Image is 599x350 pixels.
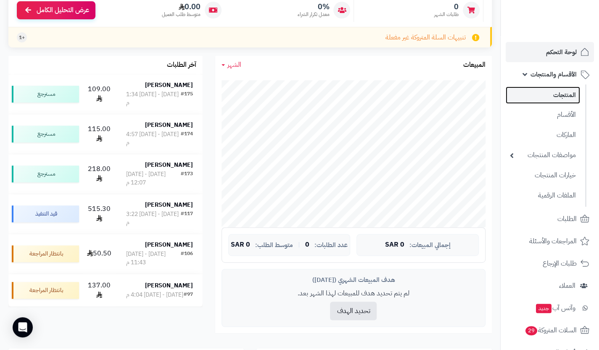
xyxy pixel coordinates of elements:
[82,234,116,274] td: 50.50
[181,90,193,107] div: #175
[181,250,193,267] div: #106
[181,130,193,147] div: #174
[543,258,577,269] span: طلبات الإرجاع
[12,282,79,299] div: بانتظار المراجعة
[126,170,181,187] div: [DATE] - [DATE] 12:07 م
[12,166,79,182] div: مسترجع
[546,46,577,58] span: لوحة التحكم
[434,11,459,18] span: طلبات الشهر
[506,320,594,340] a: السلات المتروكة29
[506,106,580,124] a: الأقسام
[181,210,193,227] div: #117
[255,242,293,249] span: متوسط الطلب:
[126,210,181,227] div: [DATE] - [DATE] 3:22 م
[13,317,33,337] div: Open Intercom Messenger
[167,61,196,69] h3: آخر الطلبات
[82,194,116,234] td: 515.30
[409,242,451,249] span: إجمالي المبيعات:
[530,68,577,80] span: الأقسام والمنتجات
[506,276,594,296] a: العملاء
[37,5,89,15] span: عرض التحليل الكامل
[506,126,580,144] a: الماركات
[506,209,594,229] a: الطلبات
[559,280,575,292] span: العملاء
[525,324,577,336] span: السلات المتروكة
[162,11,201,18] span: متوسط طلب العميل
[145,81,193,89] strong: [PERSON_NAME]
[145,121,193,129] strong: [PERSON_NAME]
[330,302,377,320] button: تحديد الهدف
[145,161,193,169] strong: [PERSON_NAME]
[228,276,479,284] div: هدف المبيعات الشهري ([DATE])
[17,1,95,19] a: عرض التحليل الكامل
[12,126,79,142] div: مسترجع
[506,166,580,184] a: خيارات المنتجات
[463,61,486,69] h3: المبيعات
[231,241,250,249] span: 0 SAR
[82,274,116,307] td: 137.00
[126,90,181,107] div: [DATE] - [DATE] 1:34 م
[145,240,193,249] strong: [PERSON_NAME]
[297,2,329,11] span: 0%
[126,250,181,267] div: [DATE] - [DATE] 11:43 م
[385,241,404,249] span: 0 SAR
[506,42,594,62] a: لوحة التحكم
[82,114,116,154] td: 115.00
[506,231,594,251] a: المراجعات والأسئلة
[82,154,116,194] td: 218.00
[525,326,537,335] span: 29
[126,130,181,147] div: [DATE] - [DATE] 4:57 م
[542,22,591,40] img: logo-2.png
[12,86,79,103] div: مسترجع
[535,302,575,314] span: وآتس آب
[126,291,183,299] div: [DATE] - [DATE] 4:04 م
[536,304,552,313] span: جديد
[184,291,193,299] div: #97
[506,146,580,164] a: مواصفات المنتجات
[222,60,241,70] a: الشهر
[298,242,300,248] span: |
[385,33,466,42] span: تنبيهات السلة المتروكة غير مفعلة
[228,289,479,298] p: لم يتم تحديد هدف للمبيعات لهذا الشهر بعد.
[305,241,309,249] span: 0
[162,2,201,11] span: 0.00
[181,170,193,187] div: #173
[82,74,116,114] td: 109.00
[227,60,241,70] span: الشهر
[19,34,25,41] span: +1
[297,11,329,18] span: معدل تكرار الشراء
[529,235,577,247] span: المراجعات والأسئلة
[506,87,580,104] a: المنتجات
[12,245,79,262] div: بانتظار المراجعة
[12,205,79,222] div: قيد التنفيذ
[145,200,193,209] strong: [PERSON_NAME]
[506,253,594,274] a: طلبات الإرجاع
[314,242,348,249] span: عدد الطلبات:
[506,187,580,205] a: الملفات الرقمية
[434,2,459,11] span: 0
[506,298,594,318] a: وآتس آبجديد
[145,281,193,290] strong: [PERSON_NAME]
[557,213,577,225] span: الطلبات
